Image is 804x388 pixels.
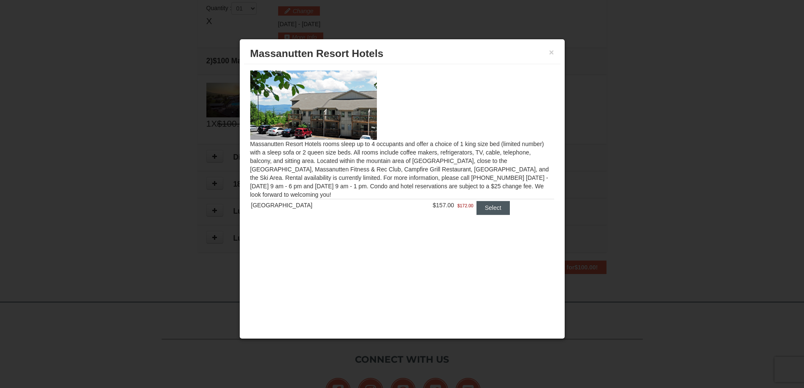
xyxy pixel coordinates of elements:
button: Select [476,201,510,214]
div: [GEOGRAPHIC_DATA] [251,201,384,209]
span: $172.00 [457,201,474,210]
button: × [549,48,554,57]
span: $157.00 [433,202,454,209]
span: Massanutten Resort Hotels [250,48,384,59]
img: 19219026-1-e3b4ac8e.jpg [250,71,377,140]
div: Massanutten Resort Hotels rooms sleep up to 4 occupants and offer a choice of 1 king size bed (li... [244,64,560,231]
